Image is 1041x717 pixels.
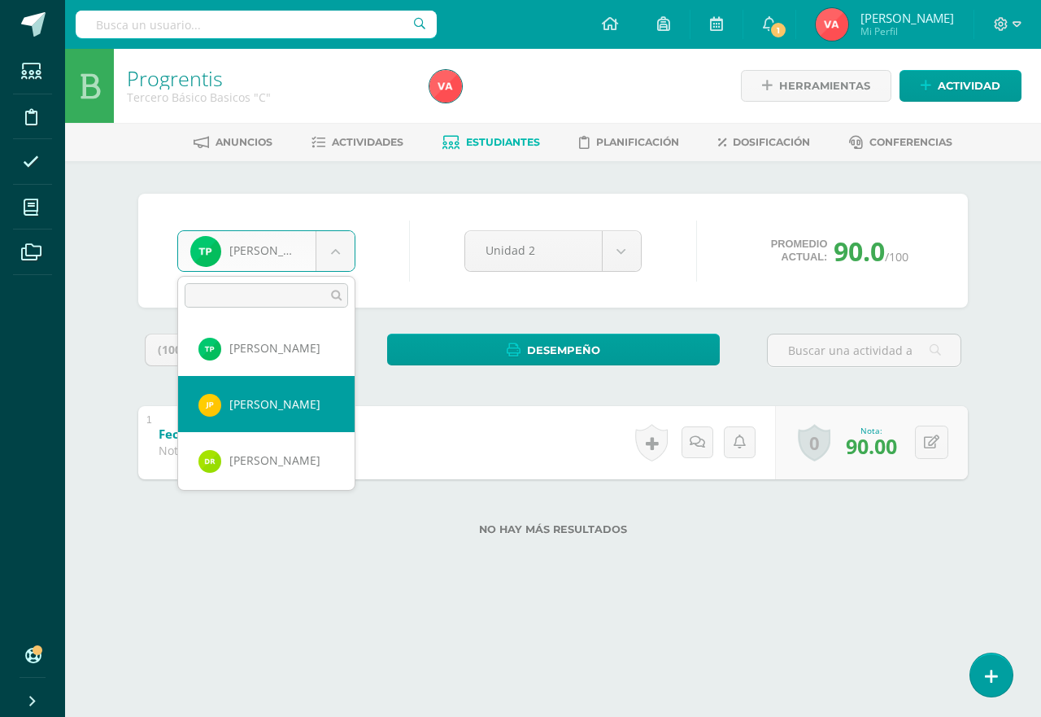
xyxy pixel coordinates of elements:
[229,452,320,468] span: [PERSON_NAME]
[229,340,320,356] span: [PERSON_NAME]
[229,396,320,412] span: [PERSON_NAME]
[198,394,221,417] img: da8362b0913d1b42c22b44862719d032.png
[198,450,221,473] img: d9aacef48d9e58bc13770ba03d00daf2.png
[198,338,221,361] img: 9f811ac1dd6652013c952406291be95f.png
